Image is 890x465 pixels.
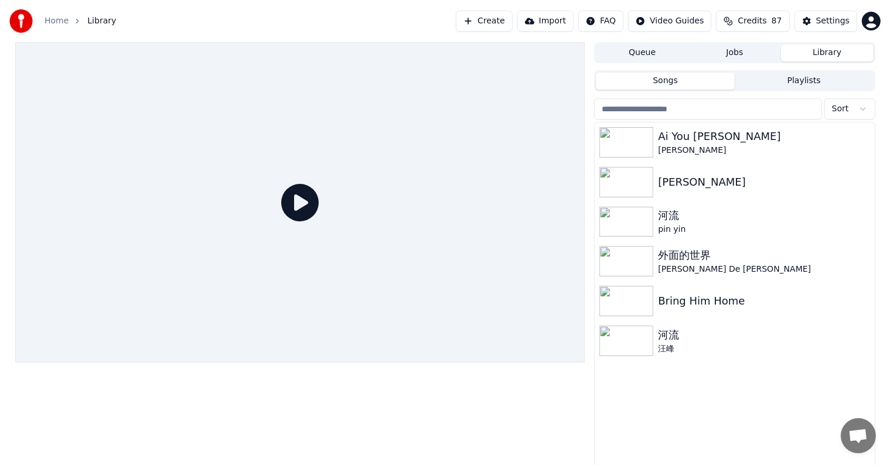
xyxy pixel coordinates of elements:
div: [PERSON_NAME] [658,174,869,190]
button: Playlists [735,73,874,90]
div: 河流 [658,207,869,224]
span: Library [87,15,116,27]
div: Settings [816,15,850,27]
div: Bring Him Home [658,293,869,309]
button: Credits87 [716,11,789,32]
nav: breadcrumb [45,15,116,27]
button: Settings [794,11,857,32]
button: Songs [596,73,735,90]
div: 汪峰 [658,343,869,355]
div: [PERSON_NAME] [658,145,869,156]
span: 87 [772,15,782,27]
button: Queue [596,45,688,61]
a: Home [45,15,69,27]
div: [PERSON_NAME] De [PERSON_NAME] [658,264,869,275]
button: Create [456,11,513,32]
span: Credits [738,15,766,27]
button: FAQ [578,11,623,32]
img: youka [9,9,33,33]
button: Video Guides [628,11,711,32]
div: Open chat [841,418,876,453]
span: Sort [832,103,849,115]
div: Ai You [PERSON_NAME] [658,128,869,145]
div: 河流 [658,327,869,343]
button: Import [517,11,574,32]
button: Jobs [688,45,781,61]
button: Library [781,45,874,61]
div: 外面的世界 [658,247,869,264]
div: pin yin [658,224,869,235]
